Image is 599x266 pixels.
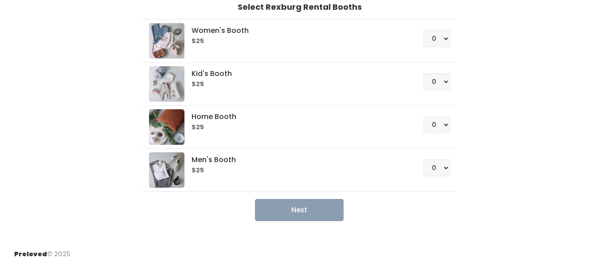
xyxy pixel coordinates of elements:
[149,109,184,145] img: preloved logo
[192,124,402,131] h6: $25
[192,113,402,121] h5: Home Booth
[238,3,362,12] h1: Select Rexburg Rental Booths
[192,81,402,88] h6: $25
[14,242,70,259] div: © 2025
[192,27,402,35] h5: Women's Booth
[149,66,184,102] img: preloved logo
[14,250,47,258] span: Preloved
[192,38,402,45] h6: $25
[192,167,402,174] h6: $25
[255,199,344,221] button: Next
[149,152,184,188] img: preloved logo
[192,156,402,164] h5: Men's Booth
[149,23,184,59] img: preloved logo
[192,70,402,78] h5: Kid's Booth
